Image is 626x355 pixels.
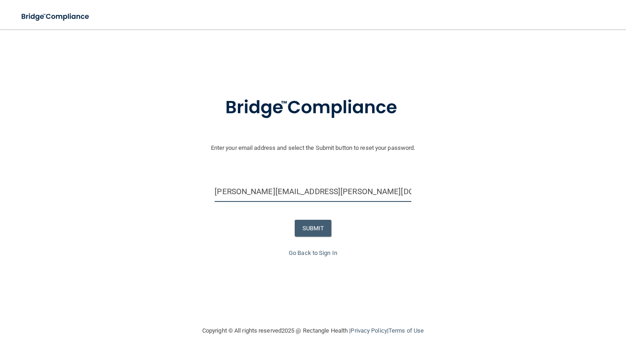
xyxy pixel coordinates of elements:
div: Copyright © All rights reserved 2025 @ Rectangle Health | | [146,316,480,345]
a: Go Back to Sign In [289,249,337,256]
iframe: Drift Widget Chat Controller [468,290,615,327]
img: bridge_compliance_login_screen.278c3ca4.svg [206,84,420,132]
img: bridge_compliance_login_screen.278c3ca4.svg [14,7,98,26]
button: SUBMIT [295,220,332,237]
a: Privacy Policy [351,327,387,334]
a: Terms of Use [389,327,424,334]
input: Email [215,181,411,202]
